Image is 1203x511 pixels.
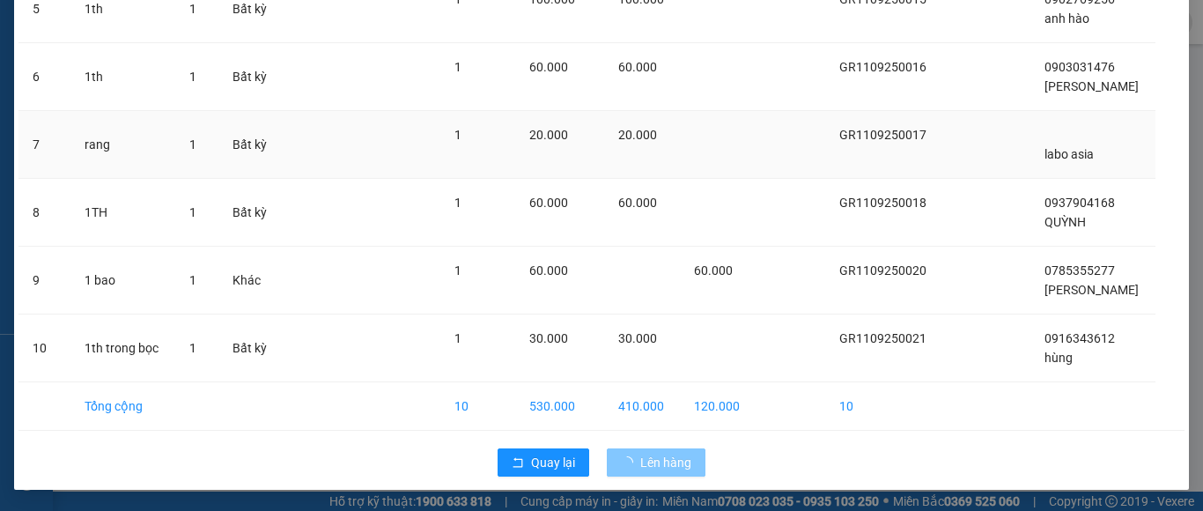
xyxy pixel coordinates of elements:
[529,331,568,345] span: 30.000
[618,196,657,210] span: 60.000
[189,2,196,16] span: 1
[18,179,70,247] td: 8
[189,137,196,152] span: 1
[70,315,175,382] td: 1th trong bọc
[1044,215,1086,229] span: QUỲNH
[454,128,461,142] span: 1
[18,247,70,315] td: 9
[70,247,175,315] td: 1 bao
[680,382,756,431] td: 120.000
[839,60,926,74] span: GR1109250016
[839,263,926,278] span: GR1109250020
[454,60,461,74] span: 1
[529,60,568,74] span: 60.000
[529,128,568,142] span: 20.000
[218,111,283,179] td: Bất kỳ
[1044,147,1094,161] span: labo asia
[621,456,640,469] span: loading
[515,382,604,431] td: 530.000
[618,128,657,142] span: 20.000
[607,448,705,477] button: Lên hàng
[454,196,461,210] span: 1
[618,60,657,74] span: 60.000
[18,315,70,382] td: 10
[839,331,926,345] span: GR1109250021
[218,315,283,382] td: Bất kỳ
[512,456,524,470] span: rollback
[189,273,196,287] span: 1
[1044,351,1073,365] span: hùng
[18,111,70,179] td: 7
[531,453,575,472] span: Quay lại
[440,382,515,431] td: 10
[1044,60,1115,74] span: 0903031476
[218,247,283,315] td: Khác
[18,43,70,111] td: 6
[70,382,175,431] td: Tổng cộng
[189,70,196,84] span: 1
[1044,263,1115,278] span: 0785355277
[189,341,196,355] span: 1
[604,382,680,431] td: 410.000
[839,196,926,210] span: GR1109250018
[1044,196,1115,210] span: 0937904168
[1044,11,1089,26] span: anh hào
[825,382,943,431] td: 10
[218,43,283,111] td: Bất kỳ
[189,205,196,219] span: 1
[839,128,926,142] span: GR1109250017
[1044,331,1115,345] span: 0916343612
[70,111,175,179] td: rang
[454,263,461,278] span: 1
[618,331,657,345] span: 30.000
[1044,283,1139,297] span: [PERSON_NAME]
[70,179,175,247] td: 1TH
[70,43,175,111] td: 1th
[454,331,461,345] span: 1
[498,448,589,477] button: rollbackQuay lại
[1044,79,1139,93] span: [PERSON_NAME]
[529,196,568,210] span: 60.000
[529,263,568,278] span: 60.000
[640,453,691,472] span: Lên hàng
[218,179,283,247] td: Bất kỳ
[694,263,733,278] span: 60.000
